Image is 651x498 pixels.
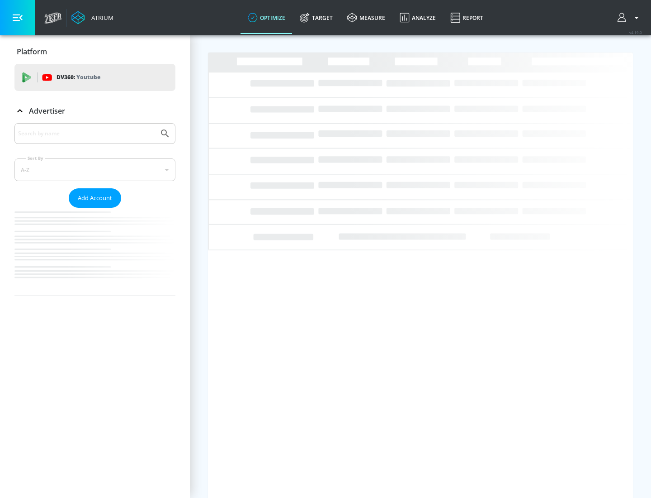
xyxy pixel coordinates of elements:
[392,1,443,34] a: Analyze
[69,188,121,208] button: Add Account
[14,64,175,91] div: DV360: Youtube
[629,30,642,35] span: v 4.19.0
[14,39,175,64] div: Platform
[17,47,47,57] p: Platform
[57,72,100,82] p: DV360:
[14,208,175,296] nav: list of Advertiser
[14,98,175,124] div: Advertiser
[76,72,100,82] p: Youtube
[88,14,113,22] div: Atrium
[18,128,155,139] input: Search by name
[29,106,65,116] p: Advertiser
[71,11,113,24] a: Atrium
[241,1,292,34] a: optimize
[443,1,491,34] a: Report
[78,193,112,203] span: Add Account
[340,1,392,34] a: measure
[26,155,45,161] label: Sort By
[14,158,175,181] div: A-Z
[292,1,340,34] a: Target
[14,123,175,296] div: Advertiser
